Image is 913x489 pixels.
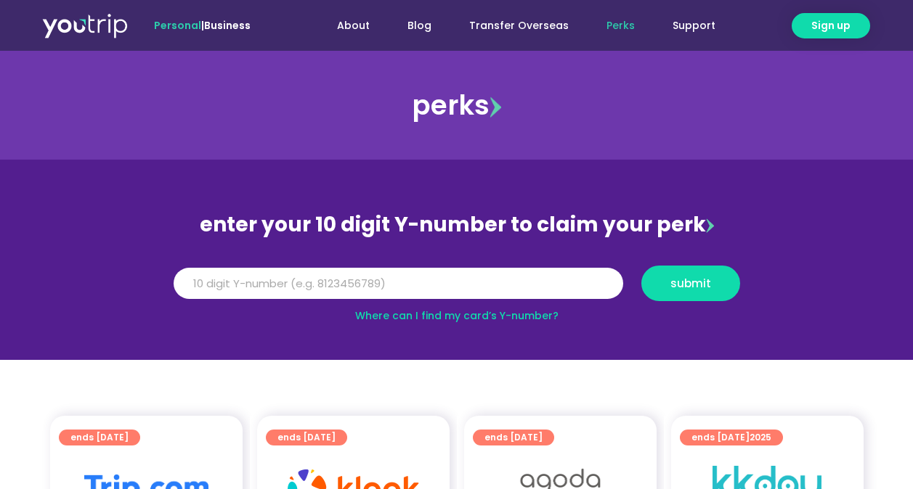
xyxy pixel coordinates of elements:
form: Y Number [174,266,740,312]
span: | [154,18,251,33]
div: enter your 10 digit Y-number to claim your perk [166,206,747,244]
a: Sign up [792,13,870,38]
a: Support [654,12,734,39]
a: Business [204,18,251,33]
span: Sign up [811,18,851,33]
a: ends [DATE] [266,430,347,445]
a: Blog [389,12,450,39]
span: 2025 [750,431,771,443]
a: Transfer Overseas [450,12,588,39]
input: 10 digit Y-number (e.g. 8123456789) [174,268,623,300]
span: ends [DATE] [70,430,129,445]
span: ends [DATE] [691,430,771,445]
button: submit [641,266,740,301]
span: submit [670,278,711,289]
a: Perks [588,12,654,39]
a: ends [DATE] [59,430,140,445]
a: Where can I find my card’s Y-number? [355,308,559,323]
span: ends [DATE] [277,430,336,445]
a: About [318,12,389,39]
a: ends [DATE] [473,430,554,445]
nav: Menu [290,12,734,39]
a: ends [DATE]2025 [680,430,783,445]
span: Personal [154,18,201,33]
span: ends [DATE] [484,430,543,445]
